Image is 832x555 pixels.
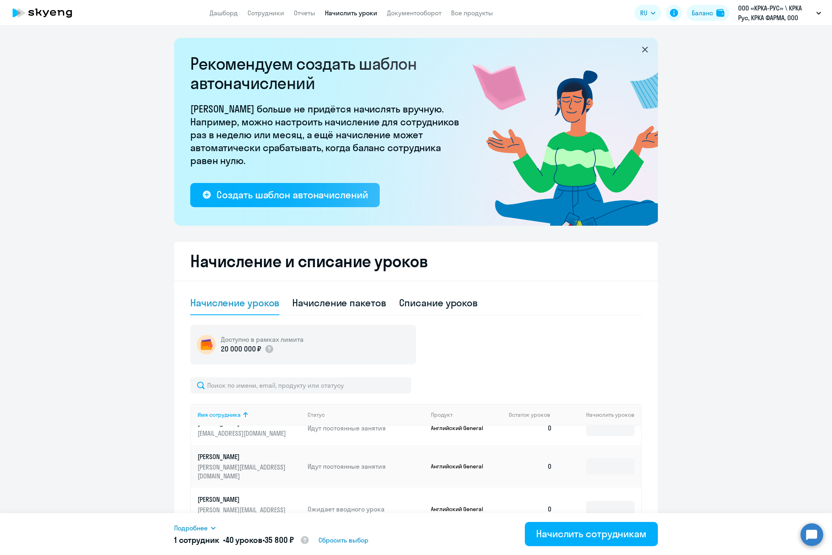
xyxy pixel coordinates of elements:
a: Дашборд [210,9,238,17]
p: Идут постоянные занятия [308,462,424,471]
td: 0 [502,445,559,488]
a: Все продукты [451,9,493,17]
h5: 1 сотрудник • • [174,534,310,547]
div: Продукт [431,411,503,418]
h2: Рекомендуем создать шаблон автоначислений [190,54,464,93]
p: [PERSON_NAME] больше не придётся начислять вручную. Например, можно настроить начисление для сотр... [190,102,464,167]
h2: Начисление и списание уроков [190,252,642,271]
th: Начислить уроков [559,404,641,426]
div: Баланс [692,8,713,18]
h5: Доступно в рамках лимита [221,335,304,344]
a: Сотрудники [248,9,284,17]
p: Английский General [431,463,491,470]
p: ООО «КРКА-РУС» \ КРКА Рус, КРКА ФАРМА, ООО [738,3,813,23]
td: 0 [502,411,559,445]
div: Начисление пакетов [292,296,386,309]
a: Документооборот [387,9,441,17]
p: 20 000 000 ₽ [221,344,261,354]
div: Имя сотрудника [198,411,241,418]
p: [PERSON_NAME] [198,452,288,461]
span: Сбросить выбор [318,535,368,545]
div: Начислить сотрудникам [536,527,647,540]
p: Ожидает вводного урока [308,505,424,513]
div: Продукт [431,411,453,418]
div: Имя сотрудника [198,411,301,418]
p: Английский General [431,505,491,513]
div: Начисление уроков [190,296,279,309]
span: 35 800 ₽ [264,535,294,545]
span: 40 уроков [225,535,262,545]
button: Балансbalance [687,5,729,21]
td: 0 [502,488,559,530]
button: Начислить сотрудникам [525,522,658,546]
div: Списание уроков [399,296,478,309]
a: [PERSON_NAME][PERSON_NAME][EMAIL_ADDRESS][DOMAIN_NAME] [198,495,301,523]
a: Отчеты [294,9,315,17]
p: [EMAIL_ADDRESS][DOMAIN_NAME] [198,429,288,438]
span: RU [640,8,647,18]
p: [PERSON_NAME][EMAIL_ADDRESS][DOMAIN_NAME] [198,463,288,480]
button: ООО «КРКА-РУС» \ КРКА Рус, КРКА ФАРМА, ООО [734,3,825,23]
p: [PERSON_NAME] [198,495,288,504]
a: Начислить уроки [325,9,377,17]
div: Создать шаблон автоначислений [216,188,368,201]
img: balance [716,9,724,17]
a: [PERSON_NAME][EMAIL_ADDRESS][DOMAIN_NAME] [198,418,301,438]
span: Остаток уроков [509,411,550,418]
div: Остаток уроков [509,411,559,418]
a: [PERSON_NAME][PERSON_NAME][EMAIL_ADDRESS][DOMAIN_NAME] [198,452,301,480]
p: Английский General [431,424,491,432]
input: Поиск по имени, email, продукту или статусу [190,377,411,393]
img: wallet-circle.png [197,335,216,354]
button: RU [634,5,661,21]
span: Подробнее [174,523,208,533]
p: [PERSON_NAME][EMAIL_ADDRESS][DOMAIN_NAME] [198,505,288,523]
div: Статус [308,411,325,418]
button: Создать шаблон автоначислений [190,183,380,207]
p: Идут постоянные занятия [308,424,424,432]
div: Статус [308,411,424,418]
